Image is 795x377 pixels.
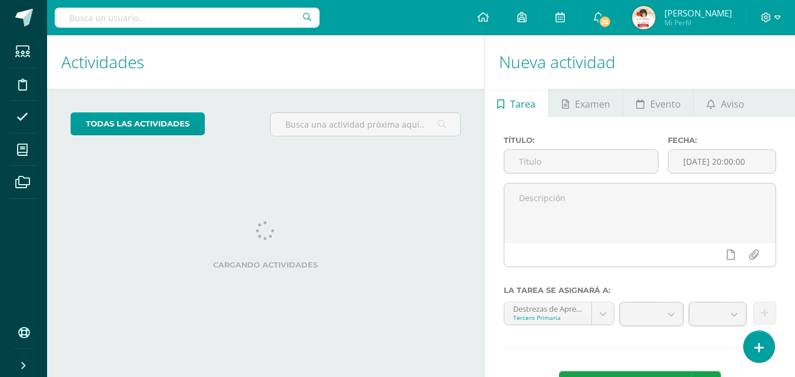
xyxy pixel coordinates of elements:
a: Evento [623,89,693,117]
span: Examen [575,90,610,118]
span: Aviso [721,90,744,118]
label: Cargando actividades [71,261,461,269]
h1: Actividades [61,35,470,89]
img: 5414aac5e68c0dedcba2b973b42d5870.png [632,6,656,29]
label: Título: [504,136,659,145]
a: Tarea [485,89,548,117]
a: todas las Actividades [71,112,205,135]
div: Tercero Primaria [513,313,583,322]
input: Título [504,150,658,173]
label: Fecha: [668,136,776,145]
span: [PERSON_NAME] [664,7,732,19]
a: Destrezas de Aprendizaje 'A'Tercero Primaria [504,302,614,325]
span: Evento [650,90,681,118]
a: Aviso [694,89,757,117]
h1: Nueva actividad [499,35,781,89]
input: Fecha de entrega [668,150,776,173]
input: Busca una actividad próxima aquí... [271,113,460,136]
a: Examen [549,89,623,117]
div: Destrezas de Aprendizaje 'A' [513,302,583,313]
input: Busca un usuario... [55,8,320,28]
label: La tarea se asignará a: [504,286,776,295]
span: 25 [598,15,611,28]
span: Tarea [510,90,535,118]
span: Mi Perfil [664,18,732,28]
